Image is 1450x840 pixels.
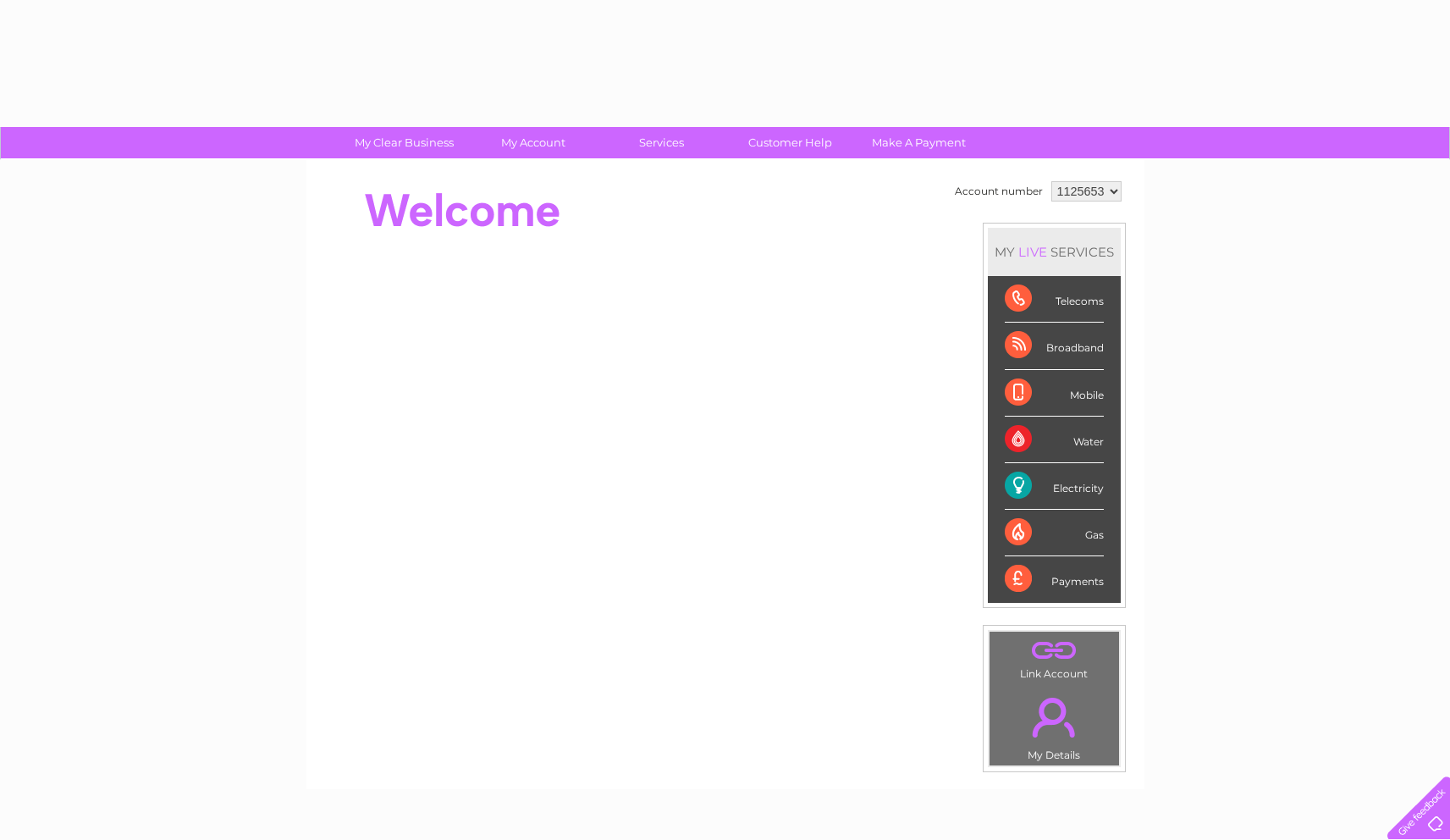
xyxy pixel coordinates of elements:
[1005,510,1104,556] div: Gas
[463,127,603,158] a: My Account
[1005,370,1104,417] div: Mobile
[1005,323,1104,369] div: Broadband
[1015,244,1050,260] div: LIVE
[994,688,1115,747] a: .
[720,127,860,158] a: Customer Help
[334,127,474,158] a: My Clear Business
[988,228,1121,276] div: MY SERVICES
[989,631,1120,684] td: Link Account
[849,127,989,158] a: Make A Payment
[951,177,1047,206] td: Account number
[989,683,1120,766] td: My Details
[1005,463,1104,510] div: Electricity
[994,636,1115,666] a: .
[1005,417,1104,463] div: Water
[592,127,731,158] a: Services
[1005,276,1104,323] div: Telecoms
[1005,556,1104,602] div: Payments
